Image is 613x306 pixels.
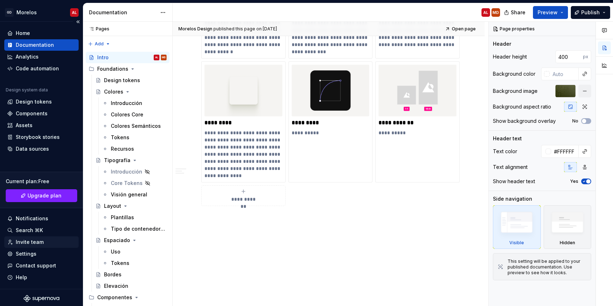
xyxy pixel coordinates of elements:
div: Show background overlay [493,117,556,125]
div: AL [155,54,158,61]
button: Publish [571,6,610,19]
div: Recursos [111,145,134,152]
a: Colores Semánticos [99,120,169,132]
div: Tipo de contenedores [111,225,165,232]
button: GDMorelosAL [1,5,81,20]
button: Help [4,272,79,283]
div: Bordes [104,271,122,278]
div: Espaciado [104,237,130,244]
div: Help [16,274,27,281]
div: Foundations [97,65,128,72]
span: Open page [452,26,476,32]
div: Visión general [111,191,147,198]
img: 75b89f16-3126-402e-a147-f0e29cb7e177.png [204,65,282,116]
span: Upgrade plan [28,192,61,199]
button: Upgrade plan [6,189,77,202]
div: Colores [104,88,123,95]
div: Plantillas [111,214,134,221]
div: Settings [16,250,36,257]
div: Header [493,40,511,47]
div: Contact support [16,262,56,269]
a: Tokens [99,132,169,143]
div: Introducción [111,168,142,175]
p: px [583,54,588,60]
div: Background color [493,70,535,77]
div: This setting will be applied to your published documentation. Use preview to see how it looks. [508,259,587,276]
div: Colores Semánticos [111,122,161,130]
div: Analytics [16,53,39,60]
div: Visible [493,205,541,249]
a: Invite team [4,236,79,248]
a: Code automation [4,63,79,74]
div: Foundations [86,63,169,75]
div: Notifications [16,215,48,222]
a: Espaciado [93,235,169,246]
div: Hidden [560,240,575,246]
input: Auto [550,67,579,80]
a: Elevación [93,280,169,292]
button: Contact support [4,260,79,271]
div: Documentation [16,41,54,49]
div: Storybook stories [16,134,60,141]
button: Preview [533,6,568,19]
div: AL [483,10,488,15]
a: Introducción [99,166,169,177]
div: Components [16,110,48,117]
a: Design tokens [4,96,79,107]
div: Text color [493,148,517,155]
div: Code automation [16,65,59,72]
a: Supernova Logo [24,295,59,302]
a: IntroALMD [86,52,169,63]
span: Share [511,9,525,16]
span: Add [95,41,104,47]
button: Add [86,39,113,49]
button: Share [500,6,530,19]
a: Tipografía [93,155,169,166]
div: Tokens [111,260,129,267]
div: Tipografía [104,157,130,164]
div: published this page on [DATE] [213,26,277,32]
div: Design tokens [104,77,140,84]
a: Bordes [93,269,169,280]
input: Auto [551,145,579,158]
div: Current plan : Free [6,178,77,185]
a: Storybook stories [4,131,79,143]
img: 931bfdeb-510e-4667-ad11-c9e92d5bc89f.png [379,65,456,116]
div: Invite team [16,239,44,246]
button: Notifications [4,213,79,224]
div: Header text [493,135,522,142]
div: Intro [97,54,109,61]
div: Morelos [16,9,37,16]
a: Data sources [4,143,79,155]
div: Data sources [16,145,49,152]
a: Recursos [99,143,169,155]
div: Side navigation [493,195,532,202]
div: MD [493,10,499,15]
a: Tokens [99,257,169,269]
div: Home [16,30,30,37]
div: Uso [111,248,120,255]
div: Componentes [86,292,169,303]
div: Elevación [104,282,128,290]
div: AL [72,10,77,15]
div: Documentation [89,9,157,16]
div: Componentes [97,294,132,301]
a: Uso [99,246,169,257]
div: GD [5,8,14,17]
button: Search ⌘K [4,225,79,236]
label: Yes [570,179,578,184]
button: Collapse sidebar [73,17,83,27]
label: No [572,118,578,124]
a: Documentation [4,39,79,51]
a: Settings [4,248,79,260]
div: Text alignment [493,164,528,171]
div: Tokens [111,134,129,141]
div: Show header text [493,178,535,185]
a: Design tokens [93,75,169,86]
div: Colores Core [111,111,143,118]
a: Colores Core [99,109,169,120]
span: Preview [538,9,558,16]
div: MD [162,54,165,61]
a: Home [4,27,79,39]
div: Introducción [111,100,142,107]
